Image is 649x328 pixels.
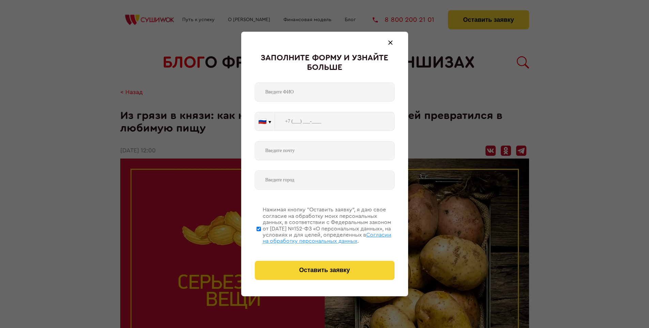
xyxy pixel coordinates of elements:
[255,54,395,72] div: Заполните форму и узнайте больше
[255,112,275,131] button: 🇷🇺
[255,170,395,190] input: Введите город
[263,232,391,244] span: Согласии на обработку персональных данных
[255,261,395,280] button: Оставить заявку
[263,207,395,244] div: Нажимая кнопку “Оставить заявку”, я даю свое согласие на обработку моих персональных данных, в со...
[255,141,395,160] input: Введите почту
[275,112,395,131] input: +7 (___) ___-____
[255,83,395,102] input: Введите ФИО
